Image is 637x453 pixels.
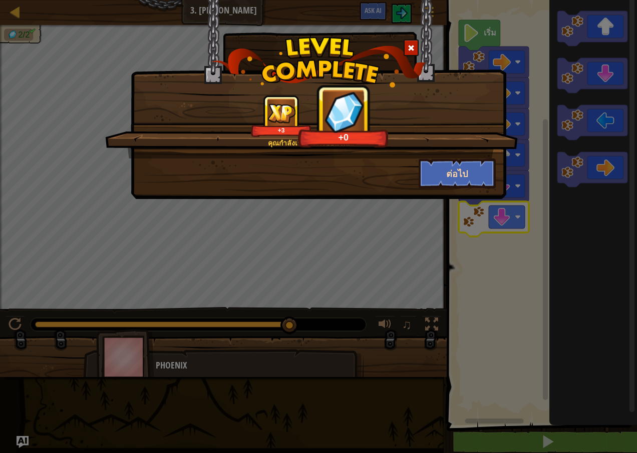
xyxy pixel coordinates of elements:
button: ต่อไป [419,158,496,188]
img: reward_icon_xp.png [267,103,295,123]
div: +0 [301,131,386,143]
div: คุณกำลังเรียนการเขียนโค้ด! [153,138,469,148]
img: level_complete.png [211,37,426,87]
img: reward_icon_gems.png [325,91,363,132]
div: +3 [253,126,309,134]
